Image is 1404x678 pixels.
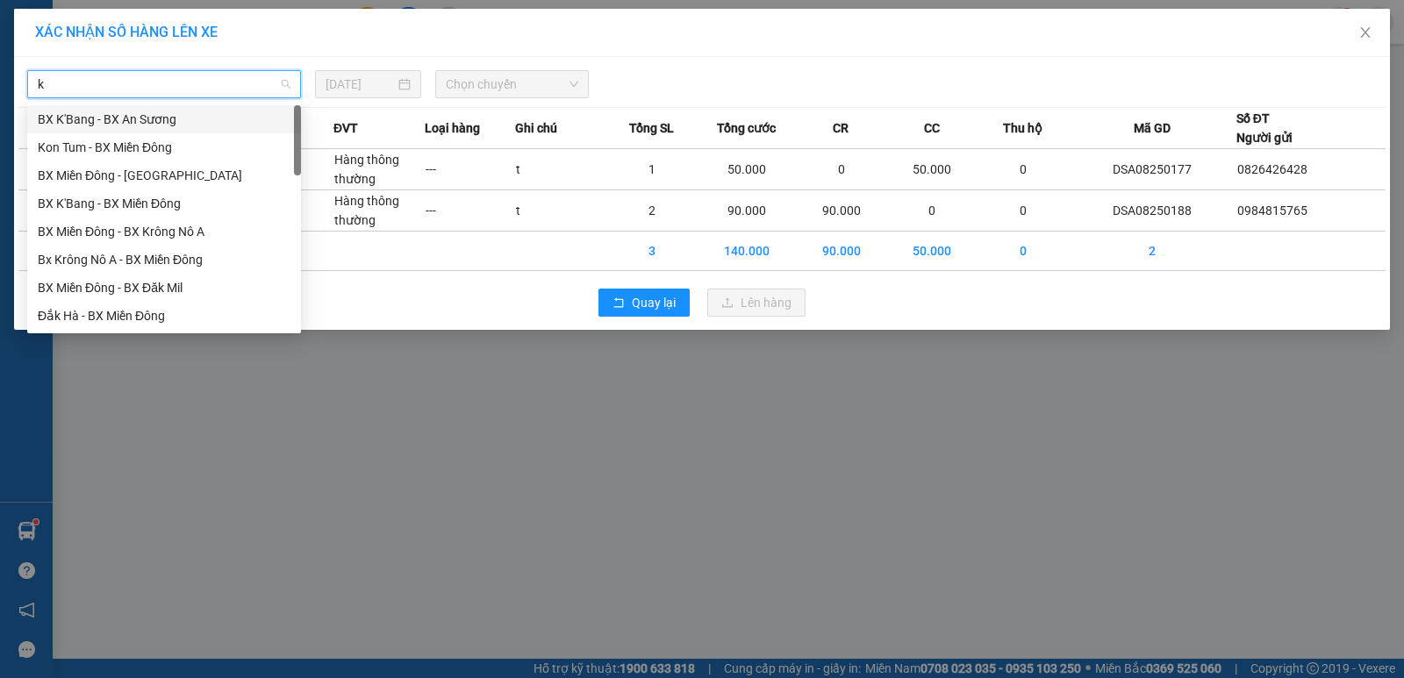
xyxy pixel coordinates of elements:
[38,194,290,213] div: BX K'Bang - BX Miền Đông
[1003,118,1042,138] span: Thu hộ
[1237,203,1307,218] span: 0984815765
[333,190,425,232] td: Hàng thông thường
[326,75,395,94] input: 12/08/2025
[1237,162,1307,176] span: 0826426428
[515,190,606,232] td: t
[698,232,796,271] td: 140.000
[27,105,301,133] div: BX K'Bang - BX An Sương
[27,246,301,274] div: Bx Krông Nô A - BX Miền Đông
[1134,118,1171,138] span: Mã GD
[606,190,698,232] td: 2
[27,218,301,246] div: BX Miền Đông - BX Krông Nô A
[35,24,218,40] span: XÁC NHẬN SỐ HÀNG LÊN XE
[425,190,516,232] td: ---
[796,149,887,190] td: 0
[333,118,358,138] span: ĐVT
[632,293,676,312] span: Quay lại
[1236,109,1293,147] div: Số ĐT Người gửi
[717,118,776,138] span: Tổng cước
[978,190,1069,232] td: 0
[978,232,1069,271] td: 0
[27,161,301,189] div: BX Miền Đông - Đắk Hà
[27,302,301,330] div: Đắk Hà - BX Miền Đông
[38,250,290,269] div: Bx Krông Nô A - BX Miền Đông
[796,190,887,232] td: 90.000
[833,118,849,138] span: CR
[796,232,887,271] td: 90.000
[515,149,606,190] td: t
[1069,232,1236,271] td: 2
[886,190,978,232] td: 0
[606,232,698,271] td: 3
[38,110,290,129] div: BX K'Bang - BX An Sương
[1069,190,1236,232] td: DSA08250188
[698,190,796,232] td: 90.000
[425,149,516,190] td: ---
[27,274,301,302] div: BX Miền Đông - BX Đăk Mil
[924,118,940,138] span: CC
[38,166,290,185] div: BX Miền Đông - [GEOGRAPHIC_DATA]
[38,306,290,325] div: Đắk Hà - BX Miền Đông
[1358,25,1372,39] span: close
[978,149,1069,190] td: 0
[606,149,698,190] td: 1
[1341,9,1390,58] button: Close
[886,232,978,271] td: 50.000
[698,149,796,190] td: 50.000
[425,118,480,138] span: Loại hàng
[38,138,290,157] div: Kon Tum - BX Miền Đông
[629,118,674,138] span: Tổng SL
[1069,149,1236,190] td: DSA08250177
[886,149,978,190] td: 50.000
[598,289,690,317] button: rollbackQuay lại
[515,118,557,138] span: Ghi chú
[27,133,301,161] div: Kon Tum - BX Miền Đông
[333,149,425,190] td: Hàng thông thường
[27,189,301,218] div: BX K'Bang - BX Miền Đông
[446,71,578,97] span: Chọn chuyến
[38,222,290,241] div: BX Miền Đông - BX Krông Nô A
[612,296,625,310] span: rollback
[707,289,806,317] button: uploadLên hàng
[38,278,290,297] div: BX Miền Đông - BX Đăk Mil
